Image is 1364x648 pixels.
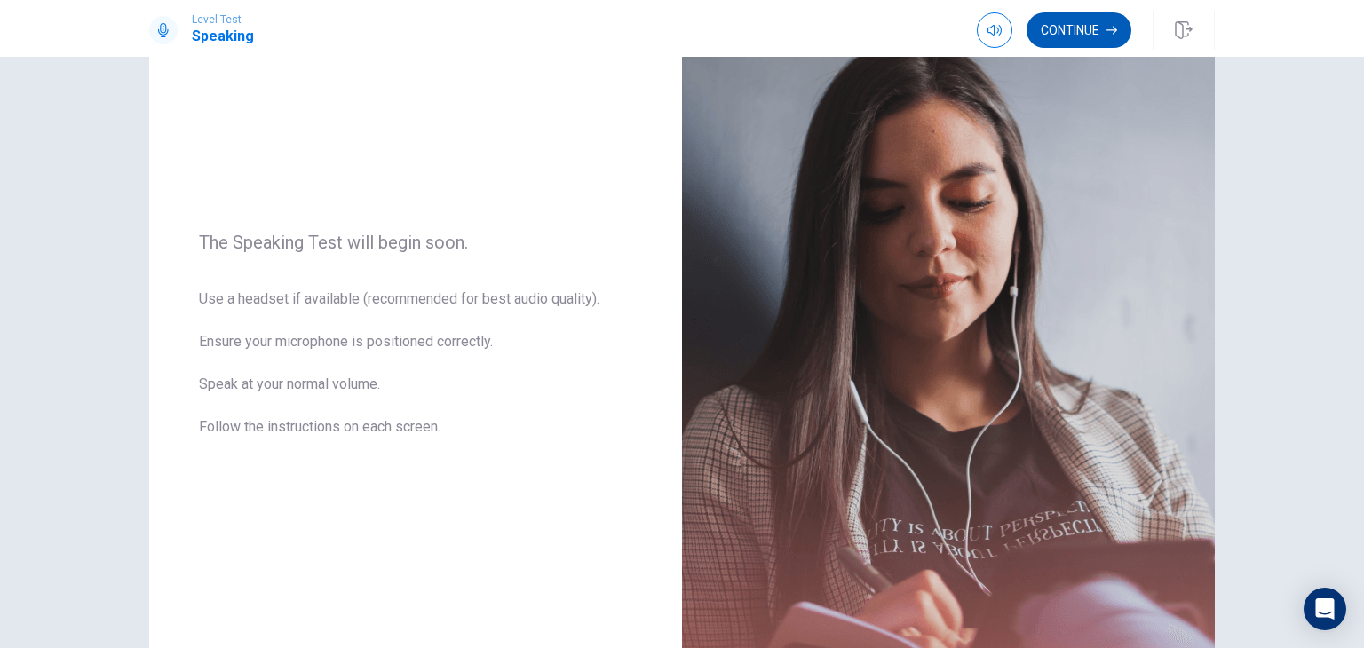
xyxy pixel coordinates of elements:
[192,26,254,47] h1: Speaking
[199,232,632,253] span: The Speaking Test will begin soon.
[199,288,632,459] span: Use a headset if available (recommended for best audio quality). Ensure your microphone is positi...
[1027,12,1131,48] button: Continue
[1304,588,1346,630] div: Open Intercom Messenger
[192,13,254,26] span: Level Test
